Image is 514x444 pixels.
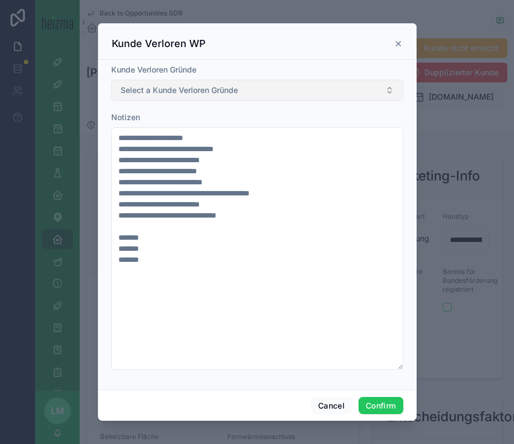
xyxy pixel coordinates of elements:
[111,112,140,122] span: Notizen
[112,37,206,50] h3: Kunde Verloren WP
[111,65,196,74] span: Kunde Verloren Gründe
[311,397,352,415] button: Cancel
[121,85,238,96] span: Select a Kunde Verloren Gründe
[111,80,403,101] button: Select Button
[359,397,403,415] button: Confirm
